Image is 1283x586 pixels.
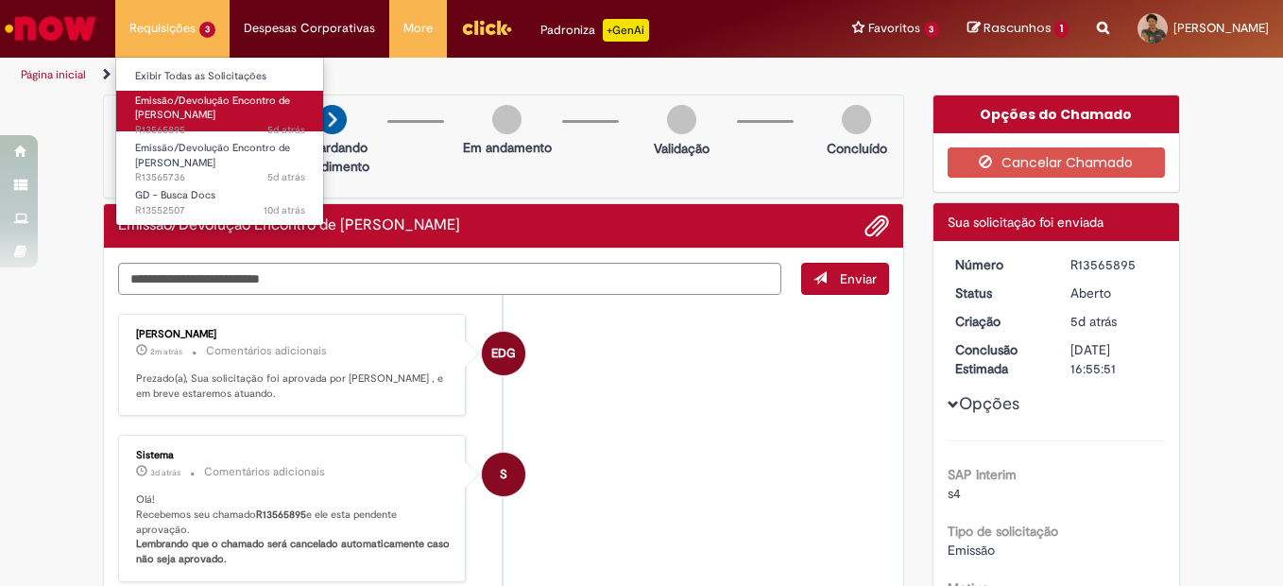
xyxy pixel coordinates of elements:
time: 26/09/2025 14:54:10 [150,467,180,478]
div: Emanuella Domingos Goncalves [482,332,525,375]
img: ServiceNow [2,9,99,47]
span: Emissão [948,542,995,559]
dt: Conclusão Estimada [941,340,1057,378]
span: 5d atrás [267,123,305,137]
div: R13565895 [1070,255,1158,274]
a: Exibir Todas as Solicitações [116,66,324,87]
textarea: Digite sua mensagem aqui... [118,263,781,295]
ul: Requisições [115,57,324,226]
span: 3d atrás [150,467,180,478]
span: Enviar [840,270,877,287]
time: 25/09/2025 10:25:53 [267,170,305,184]
p: Prezado(a), Sua solicitação foi aprovada por [PERSON_NAME] , e em breve estaremos atuando. [136,371,451,401]
p: Olá! Recebemos seu chamado e ele esta pendente aprovação. [136,492,451,567]
span: 2m atrás [150,346,182,357]
div: Aberto [1070,284,1158,302]
p: Aguardando atendimento [286,138,378,176]
img: img-circle-grey.png [492,105,522,134]
span: s4 [948,485,961,502]
span: Emissão/Devolução Encontro de [PERSON_NAME] [135,94,290,123]
a: Aberto R13565736 : Emissão/Devolução Encontro de Contas Fornecedor [116,138,324,179]
div: Padroniza [540,19,649,42]
span: Despesas Corporativas [244,19,375,38]
img: arrow-next.png [317,105,347,134]
h2: Emissão/Devolução Encontro de Contas Fornecedor Histórico de tíquete [118,217,460,234]
button: Adicionar anexos [864,214,889,238]
span: 5d atrás [1070,313,1117,330]
span: More [403,19,433,38]
span: R13552507 [135,203,305,218]
span: 3 [199,22,215,38]
time: 25/09/2025 10:53:38 [267,123,305,137]
p: Concluído [827,139,887,158]
a: Página inicial [21,67,86,82]
span: Rascunhos [984,19,1052,37]
button: Enviar [801,263,889,295]
span: Favoritos [868,19,920,38]
p: Em andamento [463,138,552,157]
div: [PERSON_NAME] [136,329,451,340]
span: 10d atrás [264,203,305,217]
span: R13565895 [135,123,305,138]
span: [PERSON_NAME] [1173,20,1269,36]
img: img-circle-grey.png [667,105,696,134]
span: Emissão/Devolução Encontro de [PERSON_NAME] [135,141,290,170]
span: 3 [924,22,940,38]
b: R13565895 [256,508,306,522]
time: 29/09/2025 11:56:10 [150,346,182,357]
ul: Trilhas de página [14,58,841,93]
span: 1 [1054,21,1069,38]
p: +GenAi [603,19,649,42]
span: GD - Busca Docs [135,188,215,202]
time: 20/09/2025 10:01:08 [264,203,305,217]
p: Validação [654,139,710,158]
span: S [500,452,507,497]
div: Opções do Chamado [933,95,1180,133]
div: [DATE] 16:55:51 [1070,340,1158,378]
dt: Status [941,284,1057,302]
p: Aguardando Aprovação [111,138,203,176]
a: Aberto R13565895 : Emissão/Devolução Encontro de Contas Fornecedor [116,91,324,131]
img: click_logo_yellow_360x200.png [461,13,512,42]
button: Cancelar Chamado [948,147,1166,178]
div: 25/09/2025 10:53:36 [1070,312,1158,331]
span: 5d atrás [267,170,305,184]
b: Tipo de solicitação [948,523,1058,540]
span: Requisições [129,19,196,38]
dt: Criação [941,312,1057,331]
span: R13565736 [135,170,305,185]
dt: Número [941,255,1057,274]
span: Sua solicitação foi enviada [948,214,1103,231]
div: Sistema [136,450,451,461]
small: Comentários adicionais [204,464,325,480]
b: SAP Interim [948,466,1017,483]
span: EDG [491,331,516,376]
b: Lembrando que o chamado será cancelado automaticamente caso não seja aprovado. [136,537,453,566]
img: img-circle-grey.png [842,105,871,134]
a: Rascunhos [967,20,1069,38]
a: Aberto R13552507 : GD - Busca Docs [116,185,324,220]
small: Comentários adicionais [206,343,327,359]
time: 25/09/2025 10:53:36 [1070,313,1117,330]
div: System [482,453,525,496]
